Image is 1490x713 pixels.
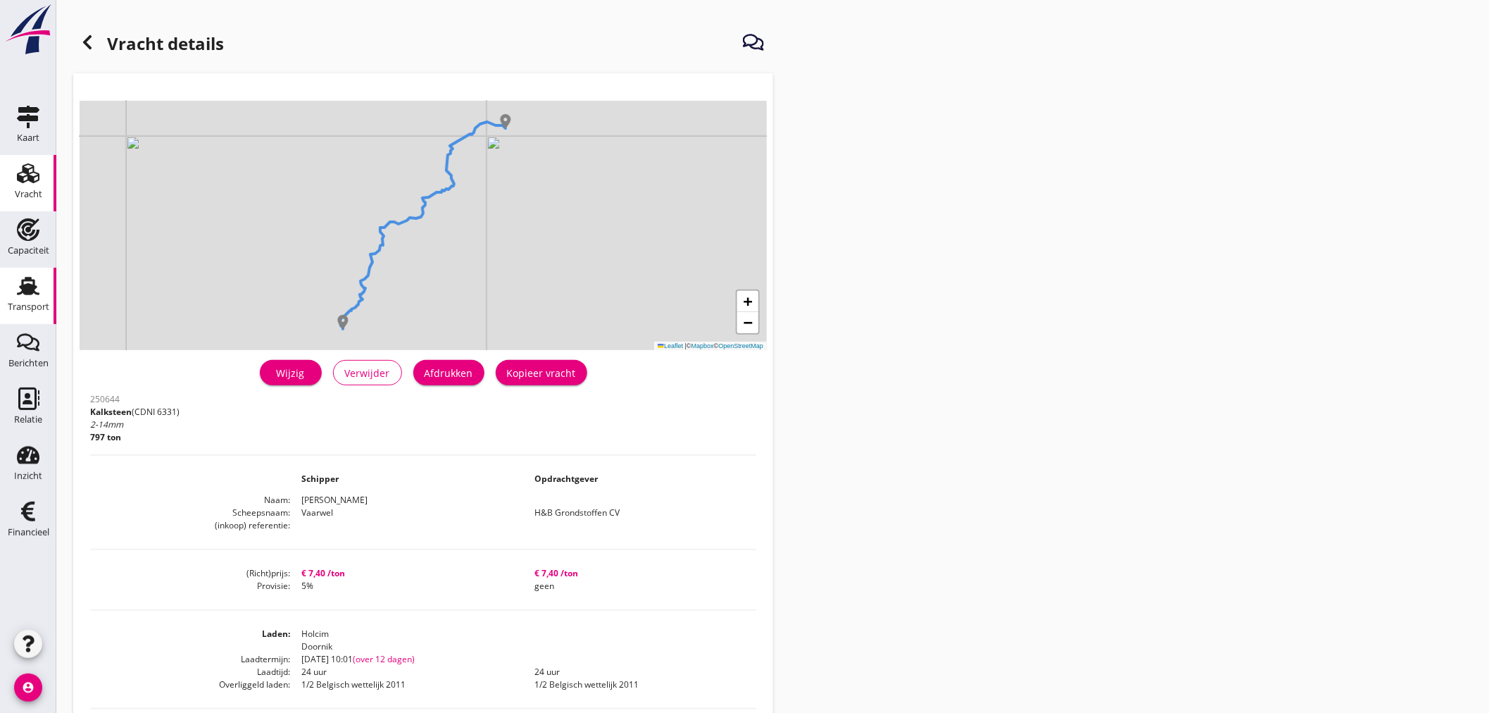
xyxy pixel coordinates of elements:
[90,580,290,593] dt: Provisie
[496,360,587,385] button: Kopieer vracht
[90,678,290,691] dt: Overliggeld laden
[90,431,180,444] p: 797 ton
[271,366,311,380] div: Wijzig
[744,292,753,310] span: +
[718,342,763,349] a: OpenStreetMap
[73,28,224,62] h1: Vracht details
[17,133,39,142] div: Kaart
[15,190,42,199] div: Vracht
[8,359,49,368] div: Berichten
[14,674,42,702] i: account_circle
[345,366,390,380] div: Verwijder
[290,653,756,666] dd: [DATE] 10:01
[523,507,756,519] dd: H&B Grondstoffen CV
[90,666,290,678] dt: Laadtijd
[290,666,523,678] dd: 24 uur
[8,528,49,537] div: Financieel
[336,315,350,329] img: Marker
[90,653,290,666] dt: Laadtermijn
[507,366,576,380] div: Kopieer vracht
[654,342,767,351] div: © ©
[3,4,54,56] img: logo-small.a267ee39.svg
[290,628,756,653] dd: Holcim Doornik
[658,342,683,349] a: Leaflet
[685,342,687,349] span: |
[290,507,523,519] dd: Vaarwel
[90,507,290,519] dt: Scheepsnaam
[90,567,290,580] dt: (Richt)prijs
[260,360,322,385] a: Wijzig
[290,567,523,580] dd: € 7,40 /ton
[353,653,415,665] span: (over 12 dagen)
[14,415,42,424] div: Relatie
[523,678,756,691] dd: 1/2 Belgisch wettelijk 2011
[14,471,42,480] div: Inzicht
[523,567,756,580] dd: € 7,40 /ton
[90,519,290,532] dt: (inkoop) referentie
[413,360,484,385] button: Afdrukken
[523,580,756,593] dd: geen
[90,406,132,418] span: Kalksteen
[290,494,756,507] dd: [PERSON_NAME]
[8,302,49,311] div: Transport
[290,678,523,691] dd: 1/2 Belgisch wettelijk 2011
[523,666,756,678] dd: 24 uur
[90,418,123,430] span: 2-14mm
[737,312,758,333] a: Zoom out
[333,360,402,385] button: Verwijder
[290,580,523,593] dd: 5%
[691,342,714,349] a: Mapbox
[425,366,473,380] div: Afdrukken
[744,314,753,331] span: −
[290,473,523,485] dd: Schipper
[8,246,49,255] div: Capaciteit
[90,406,180,418] p: (CDNI 6331)
[523,473,756,485] dd: Opdrachtgever
[499,114,513,128] img: Marker
[90,628,290,653] dt: Laden
[737,291,758,312] a: Zoom in
[90,494,290,507] dt: Naam
[90,393,120,405] span: 250644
